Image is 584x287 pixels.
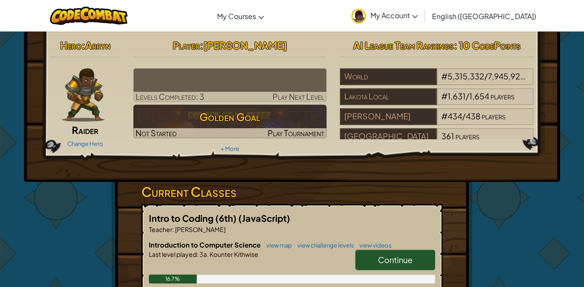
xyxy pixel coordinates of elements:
[262,242,292,249] a: view map
[428,4,541,28] a: English ([GEOGRAPHIC_DATA])
[238,212,290,224] span: (JavaScript)
[526,71,550,81] span: players
[85,39,110,51] span: Arryn
[133,68,327,102] a: Play Next Level
[200,39,203,51] span: :
[462,111,466,121] span: /
[60,39,82,51] span: Hero
[456,131,479,141] span: players
[203,39,287,51] span: [PERSON_NAME]
[149,212,238,224] span: Intro to Coding (6th)
[484,71,488,81] span: /
[50,7,128,25] img: CodeCombat logo
[268,128,324,138] span: Play Tournament
[221,145,239,152] a: + More
[340,108,436,125] div: [PERSON_NAME]
[133,105,327,138] a: Golden GoalNot StartedPlay Tournament
[217,12,256,21] span: My Courses
[149,225,172,233] span: Teacher
[466,111,480,121] span: 438
[273,91,324,102] span: Play Next Level
[72,124,98,136] span: Raider
[441,111,448,121] span: #
[174,225,226,233] span: [PERSON_NAME]
[199,250,209,258] span: 3a.
[62,68,105,122] img: raider-pose.png
[441,91,448,101] span: #
[378,255,413,265] span: Continue
[488,71,526,81] span: 7,945,926
[351,9,366,24] img: avatar
[491,91,514,101] span: players
[340,77,533,87] a: World#5,315,332/7,945,926players
[197,250,199,258] span: :
[67,140,103,147] a: Change Hero
[172,225,174,233] span: :
[469,91,489,101] span: 1,654
[213,4,269,28] a: My Courses
[173,39,200,51] span: Player
[454,39,521,51] span: : 10 CodePoints
[340,88,436,105] div: Lakota Local
[448,71,484,81] span: 5,315,332
[149,275,197,283] div: 16.7%
[482,111,506,121] span: players
[293,242,354,249] a: view challenge levels
[441,131,454,141] span: 361
[141,182,443,202] h3: Current Classes
[370,11,418,20] span: My Account
[466,91,469,101] span: /
[133,105,327,138] img: Golden Goal
[353,39,454,51] span: AI League Team Rankings
[448,91,466,101] span: 1,631
[432,12,536,21] span: English ([GEOGRAPHIC_DATA])
[149,240,262,249] span: Introduction to Computer Science
[149,250,197,258] span: Last level played
[441,71,448,81] span: #
[340,97,533,107] a: Lakota Local#1,631/1,654players
[340,117,533,127] a: [PERSON_NAME]#434/438players
[347,2,422,30] a: My Account
[340,137,533,147] a: [GEOGRAPHIC_DATA]361players
[209,250,258,258] span: Kounter Kithwise
[136,128,177,138] span: Not Started
[448,111,462,121] span: 434
[340,128,436,145] div: [GEOGRAPHIC_DATA]
[340,68,436,85] div: World
[355,242,392,249] a: view videos
[82,39,85,51] span: :
[133,107,327,127] h3: Golden Goal
[136,91,204,102] span: Levels Completed: 3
